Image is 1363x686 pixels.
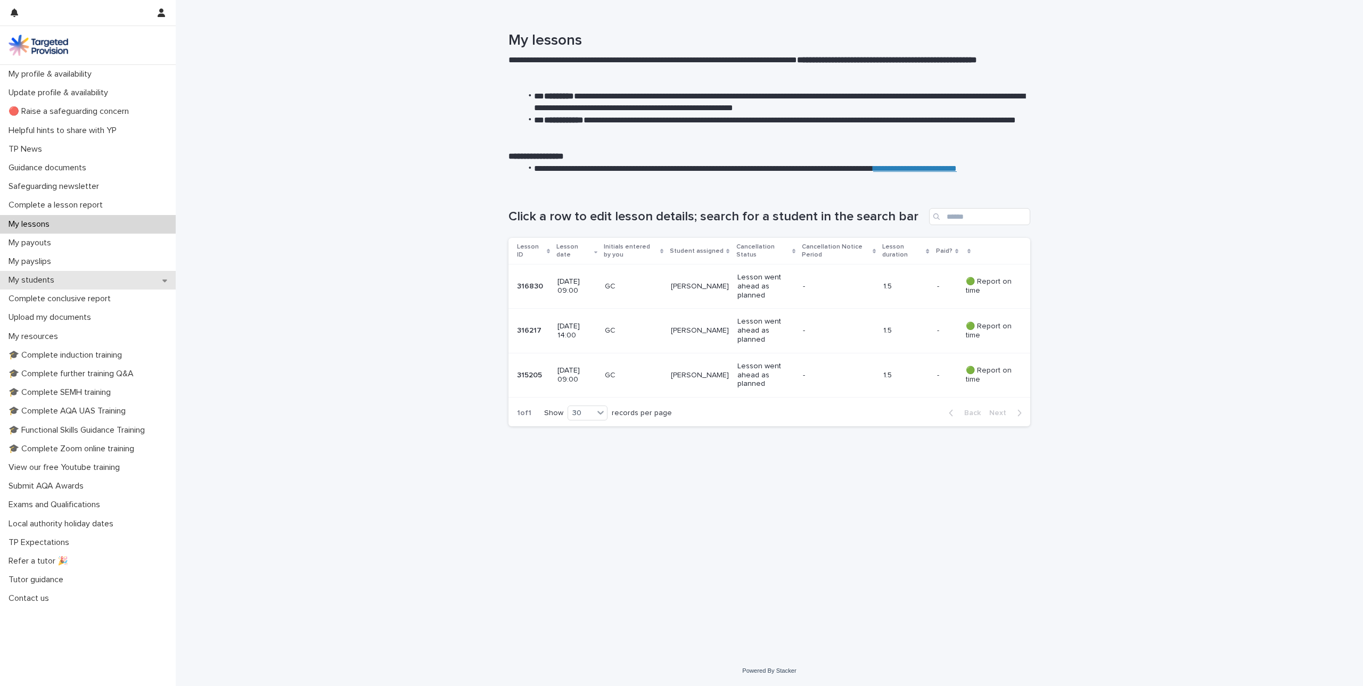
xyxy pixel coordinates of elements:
[4,238,60,248] p: My payouts
[4,312,100,323] p: Upload my documents
[508,400,540,426] p: 1 of 1
[736,241,790,261] p: Cancellation Status
[4,425,153,435] p: 🎓 Functional Skills Guidance Training
[9,35,68,56] img: M5nRWzHhSzIhMunXDL62
[4,144,51,154] p: TP News
[557,366,596,384] p: [DATE] 09:00
[4,163,95,173] p: Guidance documents
[737,362,794,389] p: Lesson went ahead as planned
[4,106,137,117] p: 🔴 Raise a safeguarding concern
[966,322,1013,340] p: 🟢 Report on time
[803,282,862,291] p: -
[4,88,117,98] p: Update profile & availability
[989,409,1013,417] span: Next
[737,273,794,300] p: Lesson went ahead as planned
[4,257,60,267] p: My payslips
[556,241,592,261] p: Lesson date
[742,667,796,674] a: Powered By Stacker
[940,408,985,418] button: Back
[4,181,108,192] p: Safeguarding newsletter
[671,282,729,291] p: [PERSON_NAME]
[517,324,544,335] p: 316217
[508,209,925,225] h1: Click a row to edit lesson details; search for a student in the search bar
[966,366,1013,384] p: 🟢 Report on time
[517,241,544,261] p: Lesson ID
[937,280,941,291] p: -
[508,309,1030,353] tr: 316217316217 [DATE] 14:00GC[PERSON_NAME]Lesson went ahead as planned-1.5-- 🟢 Report on time
[803,371,862,380] p: -
[883,282,929,291] p: 1.5
[883,371,929,380] p: 1.5
[966,277,1013,295] p: 🟢 Report on time
[605,282,662,291] p: GC
[4,219,58,229] p: My lessons
[929,208,1030,225] input: Search
[883,326,929,335] p: 1.5
[937,324,941,335] p: -
[4,481,92,491] p: Submit AQA Awards
[517,280,545,291] p: 316830
[604,241,658,261] p: Initials entered by you
[4,556,77,566] p: Refer a tutor 🎉
[670,245,724,257] p: Student assigned
[508,32,1030,50] h1: My lessons
[508,265,1030,309] tr: 316830316830 [DATE] 09:00GC[PERSON_NAME]Lesson went ahead as planned-1.5-- 🟢 Report on time
[958,409,981,417] span: Back
[4,69,100,79] p: My profile & availability
[4,575,72,585] p: Tutor guidance
[508,353,1030,397] tr: 315205315205 [DATE] 09:00GC[PERSON_NAME]Lesson went ahead as planned-1.5-- 🟢 Report on time
[671,326,729,335] p: [PERSON_NAME]
[4,444,143,454] p: 🎓 Complete Zoom online training
[4,369,142,379] p: 🎓 Complete further training Q&A
[605,371,662,380] p: GC
[802,241,870,261] p: Cancellation Notice Period
[568,408,594,419] div: 30
[557,277,596,295] p: [DATE] 09:00
[4,200,111,210] p: Complete a lesson report
[544,409,563,418] p: Show
[671,371,729,380] p: [PERSON_NAME]
[985,408,1030,418] button: Next
[4,275,63,285] p: My students
[4,519,122,529] p: Local authority holiday dates
[936,245,953,257] p: Paid?
[4,332,67,342] p: My resources
[937,369,941,380] p: -
[4,126,125,136] p: Helpful hints to share with YP
[4,593,58,604] p: Contact us
[737,317,794,344] p: Lesson went ahead as planned
[4,538,78,548] p: TP Expectations
[4,500,109,510] p: Exams and Qualifications
[803,326,862,335] p: -
[4,387,119,398] p: 🎓 Complete SEMH training
[605,326,662,335] p: GC
[4,462,128,473] p: View our free Youtube training
[4,350,130,360] p: 🎓 Complete induction training
[612,409,672,418] p: records per page
[517,369,544,380] p: 315205
[882,241,924,261] p: Lesson duration
[557,322,596,340] p: [DATE] 14:00
[4,294,119,304] p: Complete conclusive report
[4,406,134,416] p: 🎓 Complete AQA UAS Training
